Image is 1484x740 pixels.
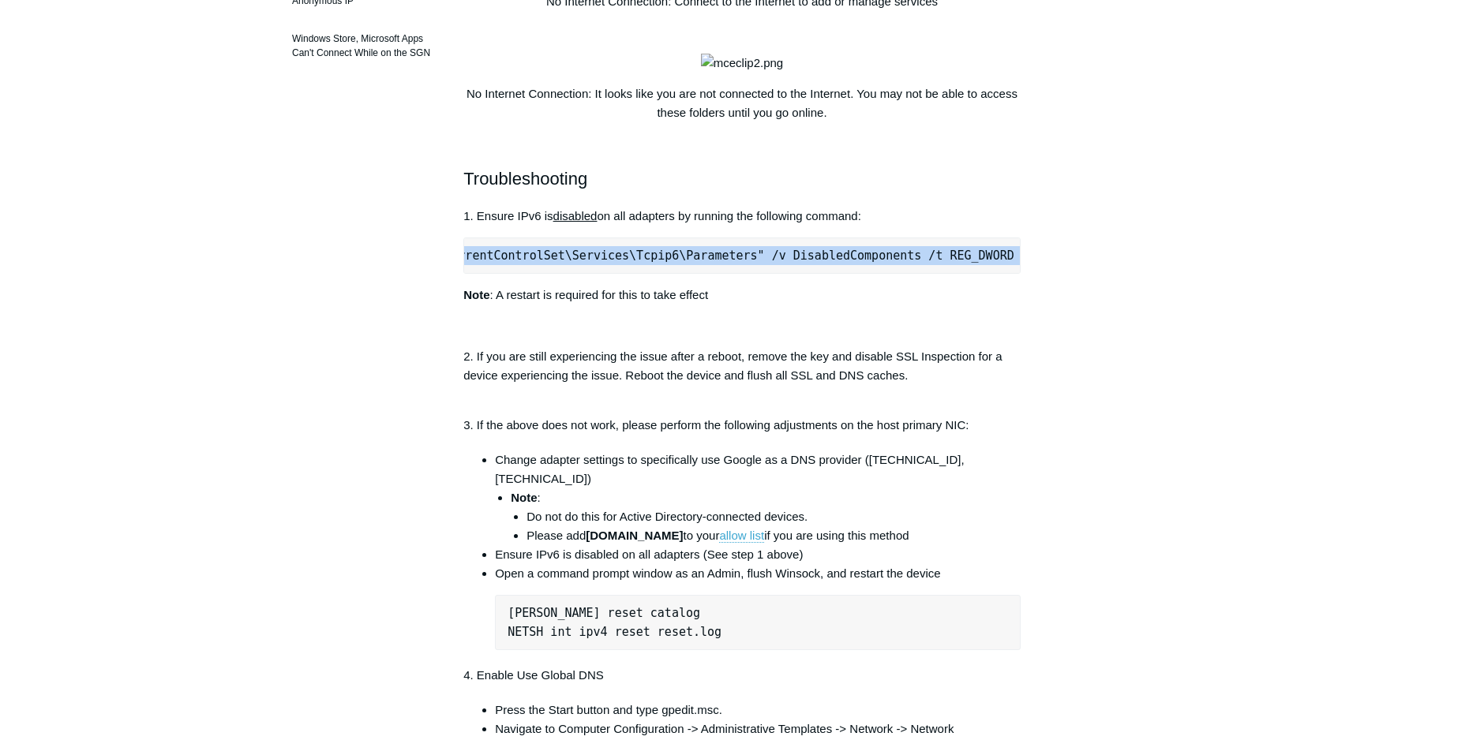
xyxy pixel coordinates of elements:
[553,209,598,222] span: disabled
[527,507,1021,526] li: Do not do this for Active Directory-connected devices.
[511,488,1021,545] li: :
[511,491,537,504] strong: Note
[463,207,1021,226] p: 1. Ensure IPv6 is on all adapters by running the following command:
[586,529,683,542] strong: [DOMAIN_NAME]
[495,450,1021,545] li: Change adapter settings to specifically use Google as a DNS provider ([TECHNICAL_ID], [TECHNICAL_...
[495,564,1021,650] li: Open a command prompt window as an Admin, flush Winsock, and restart the device
[701,54,783,73] img: mceclip2.png
[463,288,489,301] strong: Note
[463,416,1021,435] p: 3. If the above does not work, please perform the following adjustments on the host primary NIC:
[719,529,764,543] a: allow list
[495,701,1021,719] li: Press the Start button and type gpedit.msc.
[463,286,1021,305] p: : A restart is required for this to take effect
[527,526,1021,545] li: Please add to your if you are using this method
[463,666,1021,685] p: 4. Enable Use Global DNS
[495,545,1021,564] li: Ensure IPv6 is disabled on all adapters (See step 1 above)
[463,84,1021,122] p: No Internet Connection: It looks like you are not connected to the Internet. You may not be able ...
[284,24,440,68] a: Windows Store, Microsoft Apps Can't Connect While on the SGN
[463,347,1021,404] p: 2. If you are still experiencing the issue after a reboot, remove the key and disable SSL Inspect...
[463,237,1021,274] pre: reg add "HKEY_LOCAL_MACHINE\SYSTEM\CurrentControlSet\Services\Tcpip6\Parameters" /v DisabledCompo...
[463,165,1021,192] h2: Troubleshooting
[495,595,1021,650] pre: [PERSON_NAME] reset catalog NETSH int ipv4 reset reset.log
